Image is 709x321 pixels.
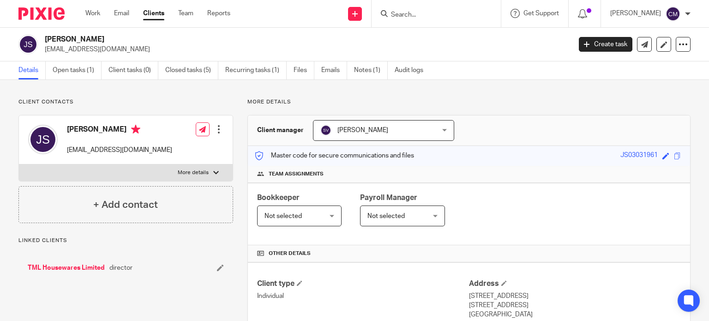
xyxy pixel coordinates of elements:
span: Bookkeeper [257,194,300,201]
span: Team assignments [269,170,324,178]
a: Clients [143,9,164,18]
p: [STREET_ADDRESS] [469,301,681,310]
img: svg%3E [18,35,38,54]
a: Team [178,9,193,18]
img: svg%3E [320,125,331,136]
p: More details [247,98,691,106]
i: Primary [131,125,140,134]
span: director [109,263,132,273]
div: JS03031961 [620,151,658,161]
h4: Address [469,279,681,289]
a: Details [18,61,46,79]
h4: + Add contact [93,198,158,212]
a: Emails [321,61,347,79]
p: More details [178,169,209,176]
span: Not selected [264,213,302,219]
p: Master code for secure communications and files [255,151,414,160]
a: Work [85,9,100,18]
span: [PERSON_NAME] [337,127,388,133]
a: Reports [207,9,230,18]
p: Individual [257,291,469,301]
a: Open tasks (1) [53,61,102,79]
img: Pixie [18,7,65,20]
img: svg%3E [666,6,680,21]
h3: Client manager [257,126,304,135]
a: Closed tasks (5) [165,61,218,79]
span: Other details [269,250,311,257]
a: TML Housewares Limited [28,263,105,273]
a: Audit logs [395,61,430,79]
span: Payroll Manager [360,194,417,201]
a: Email [114,9,129,18]
input: Search [390,11,473,19]
img: svg%3E [28,125,58,154]
span: Get Support [523,10,559,17]
p: [STREET_ADDRESS] [469,291,681,301]
p: [EMAIL_ADDRESS][DOMAIN_NAME] [45,45,565,54]
a: Notes (1) [354,61,388,79]
span: Not selected [367,213,405,219]
a: Files [294,61,314,79]
p: [GEOGRAPHIC_DATA] [469,310,681,319]
p: Client contacts [18,98,233,106]
h4: Client type [257,279,469,289]
a: Client tasks (0) [108,61,158,79]
p: Linked clients [18,237,233,244]
a: Create task [579,37,632,52]
p: [EMAIL_ADDRESS][DOMAIN_NAME] [67,145,172,155]
h4: [PERSON_NAME] [67,125,172,136]
h2: [PERSON_NAME] [45,35,461,44]
a: Recurring tasks (1) [225,61,287,79]
p: [PERSON_NAME] [610,9,661,18]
